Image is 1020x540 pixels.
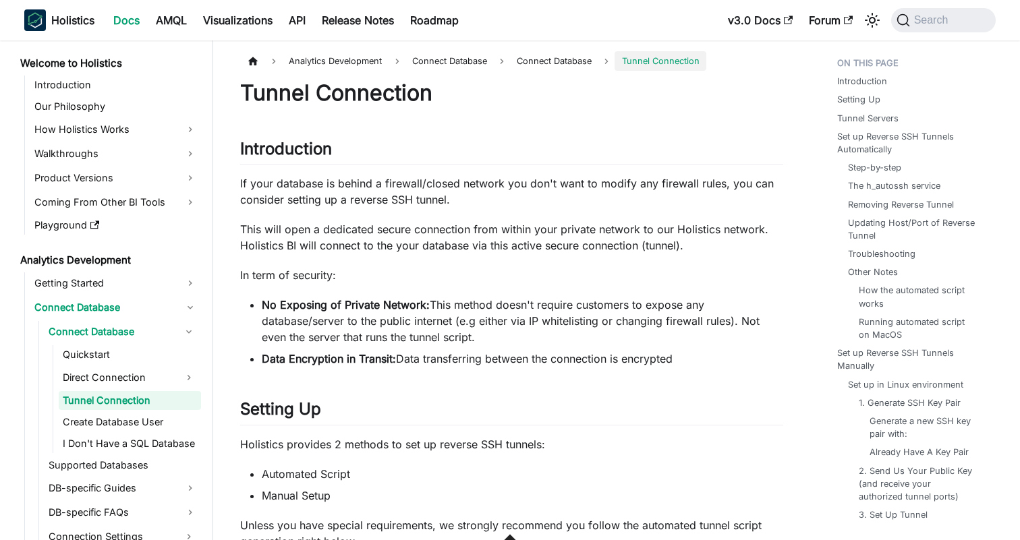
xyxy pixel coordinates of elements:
span: Connect Database [517,56,592,66]
a: Troubleshooting [848,247,915,260]
a: DB-specific FAQs [45,502,201,523]
nav: Docs sidebar [11,40,213,540]
a: Introduction [837,75,887,88]
a: Setting Up [837,93,880,106]
a: Create Database User [59,413,201,431]
a: Tunnel Connection [59,391,201,410]
a: API [281,9,314,31]
a: Getting Started [30,272,201,294]
a: 1. Generate SSH Key Pair [859,396,961,409]
a: HolisticsHolisticsHolistics [24,9,94,31]
a: Connect Database [30,297,201,318]
p: In term of security: [240,267,783,283]
button: Expand sidebar category 'Direct Connection' [177,367,201,388]
button: Switch between dark and light mode (currently system mode) [861,9,883,31]
span: Connect Database [405,51,494,71]
a: AMQL [148,9,195,31]
a: v3.0 Docs [720,9,801,31]
a: Running automated script on MacOS [859,316,977,341]
span: Search [910,14,957,26]
a: Coming From Other BI Tools [30,191,201,213]
a: 3. Add New Data Source [859,527,960,539]
span: Tunnel Connection [615,51,706,71]
li: Manual Setup [262,487,783,504]
a: I Don't Have a SQL Database [59,434,201,453]
a: Removing Reverse Tunnel [848,198,954,211]
a: Release Notes [314,9,402,31]
h1: Tunnel Connection [240,80,783,107]
a: Tunnel Servers [837,112,899,125]
a: Already Have A Key Pair [870,446,969,458]
a: Supported Databases [45,456,201,475]
a: Analytics Development [16,251,201,270]
a: 3. Set Up Tunnel [859,508,928,521]
a: Updating Host/Port of Reverse Tunnel [848,216,982,242]
a: How the automated script works [859,284,977,309]
a: Connect Database [510,51,598,71]
a: Our Philosophy [30,97,201,116]
button: Search (Command+K) [891,8,996,32]
button: Collapse sidebar category 'Connect Database' [177,321,201,342]
a: Home page [240,51,266,71]
li: This method doesn't require customers to expose any database/server to the public internet (e.g e... [262,297,783,345]
img: Holistics [24,9,46,31]
a: Product Versions [30,167,201,189]
strong: No Exposing of Private Network: [262,298,430,311]
a: The h_autossh service [848,179,940,192]
a: Other Notes [848,266,898,278]
span: Analytics Development [282,51,389,71]
nav: Breadcrumbs [240,51,783,71]
a: Generate a new SSH key pair with: [870,415,971,440]
strong: Data Encryption in Transit: [262,352,396,365]
a: Set up Reverse SSH Tunnels Manually [837,347,988,372]
a: Introduction [30,76,201,94]
b: Holistics [51,12,94,28]
a: Set up Reverse SSH Tunnels Automatically [837,130,988,156]
a: Playground [30,216,201,235]
p: This will open a dedicated secure connection from within your private network to our Holistics ne... [240,221,783,253]
a: Direct Connection [59,367,177,388]
a: Forum [801,9,861,31]
a: DB-specific Guides [45,477,201,499]
a: Visualizations [195,9,281,31]
h2: Introduction [240,139,783,164]
a: How Holistics Works [30,119,201,140]
p: Holistics provides 2 methods to set up reverse SSH tunnels: [240,436,783,452]
a: Set up in Linux environment [848,378,963,391]
a: Connect Database [45,321,177,342]
a: 2. Send Us Your Public Key (and receive your authorized tunnel ports) [859,464,977,504]
a: Docs [105,9,148,31]
a: Roadmap [402,9,467,31]
li: Automated Script [262,466,783,482]
a: Welcome to Holistics [16,54,201,73]
a: Step-by-step [848,161,901,174]
h2: Setting Up [240,399,783,425]
li: Data transferring between the connection is encrypted [262,351,783,367]
a: Walkthroughs [30,143,201,164]
a: Quickstart [59,345,201,364]
p: If your database is behind a firewall/closed network you don't want to modify any firewall rules,... [240,175,783,208]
